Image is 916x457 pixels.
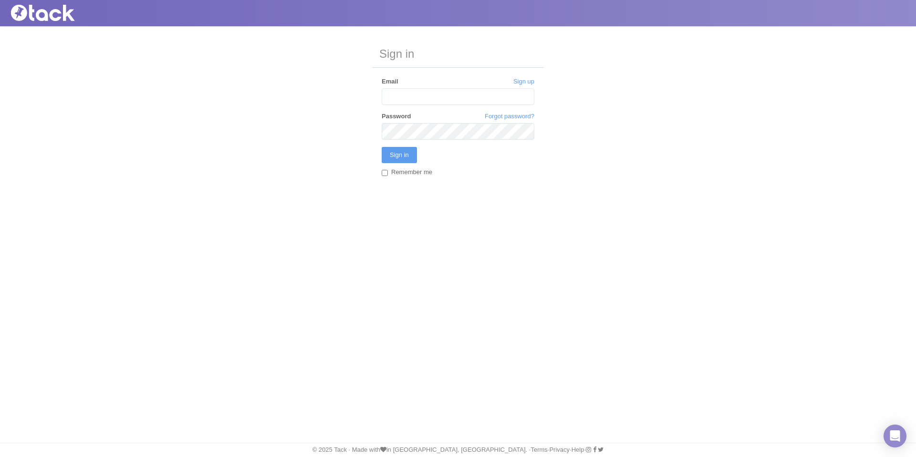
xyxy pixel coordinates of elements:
label: Remember me [382,168,432,178]
div: © 2025 Tack · Made with in [GEOGRAPHIC_DATA], [GEOGRAPHIC_DATA]. · · · · [2,446,914,454]
a: Sign up [513,77,534,86]
a: Privacy [549,446,570,453]
div: Open Intercom Messenger [884,425,906,447]
label: Password [382,112,411,121]
a: Forgot password? [485,112,534,121]
input: Sign in [382,147,417,163]
a: Terms [531,446,547,453]
img: Tack [7,5,103,21]
h3: Sign in [372,41,544,68]
input: Remember me [382,170,388,176]
label: Email [382,77,398,86]
a: Help [572,446,584,453]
